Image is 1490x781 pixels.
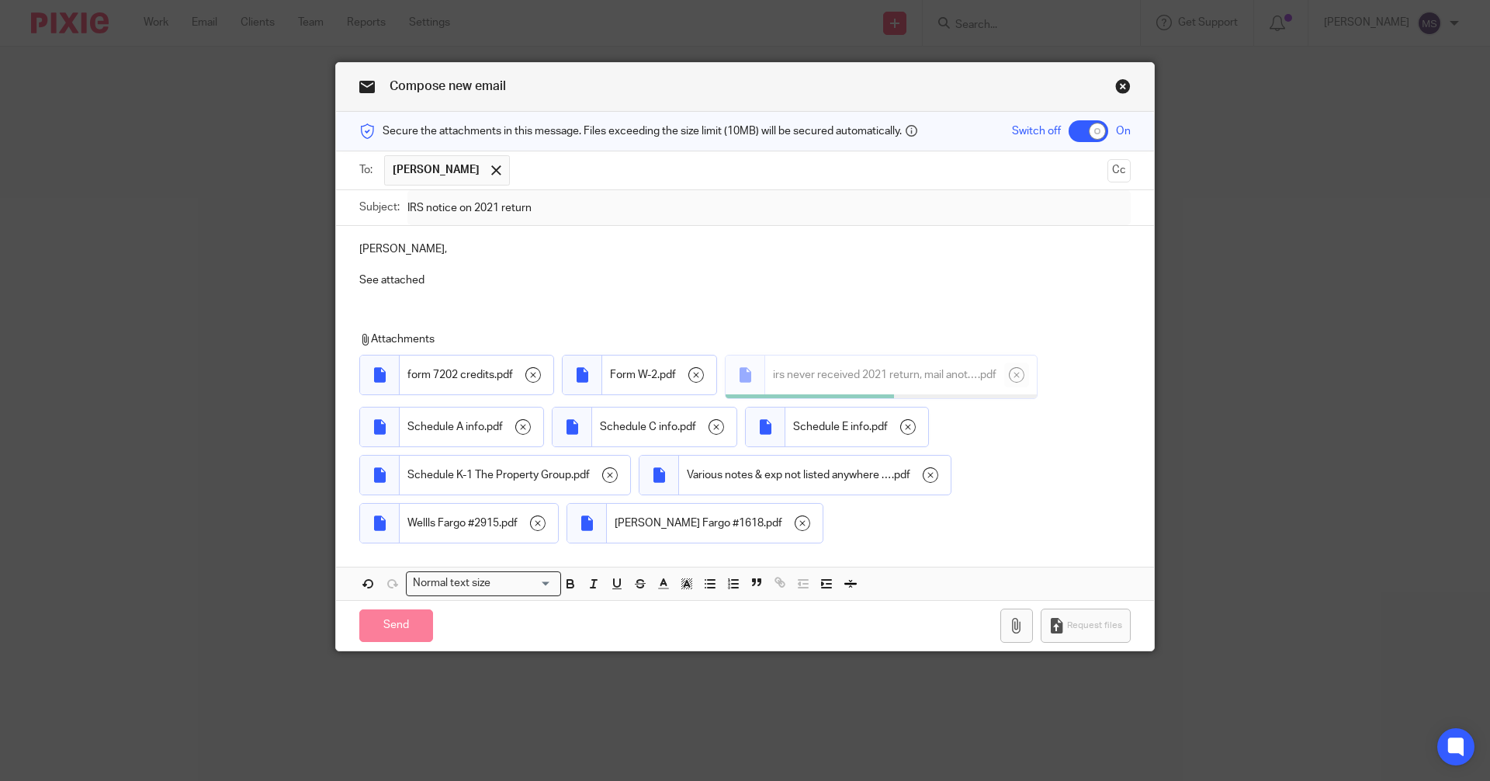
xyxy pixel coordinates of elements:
[592,408,736,446] div: .
[406,571,561,595] div: Search for option
[1116,123,1131,139] span: On
[871,419,888,435] span: pdf
[1041,609,1131,644] button: Request files
[765,356,1037,394] div: .
[766,515,782,531] span: pdf
[393,162,480,178] span: [PERSON_NAME]
[785,408,928,446] div: .
[383,123,902,139] span: Secure the attachments in this message. Files exceeding the size limit (10MB) will be secured aut...
[359,241,1131,257] p: [PERSON_NAME],
[679,456,951,495] div: .
[359,162,376,178] label: To:
[610,367,657,383] span: Form W-2
[660,367,676,383] span: pdf
[773,367,978,383] span: irs never received 2021 return, mail another copy for filing
[687,467,892,483] span: Various notes & exp not listed anywhere else
[410,575,494,592] span: Normal text size
[400,356,553,394] div: .
[407,467,571,483] span: Schedule K-1 The Property Group
[487,419,503,435] span: pdf
[894,467,910,483] span: pdf
[407,515,499,531] span: Wellls Fargo #2915
[400,504,558,543] div: .
[501,515,518,531] span: pdf
[1012,123,1061,139] span: Switch off
[407,367,494,383] span: form 7202 credits
[602,356,716,394] div: .
[400,456,630,495] div: .
[600,419,677,435] span: Schedule C info
[359,272,1131,288] p: See attached
[497,367,513,383] span: pdf
[980,367,996,383] span: pdf
[1115,78,1131,99] a: Close this dialog window
[496,575,552,592] input: Search for option
[390,80,506,92] span: Compose new email
[680,419,696,435] span: pdf
[359,200,400,215] label: Subject:
[359,609,433,643] input: Send
[1107,159,1131,182] button: Cc
[607,504,823,543] div: .
[1067,620,1122,632] span: Request files
[400,408,543,446] div: .
[573,467,590,483] span: pdf
[615,515,764,531] span: [PERSON_NAME] Fargo #1618
[407,419,484,435] span: Schedule A info
[359,331,1109,347] p: Attachments
[793,419,869,435] span: Schedule E info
